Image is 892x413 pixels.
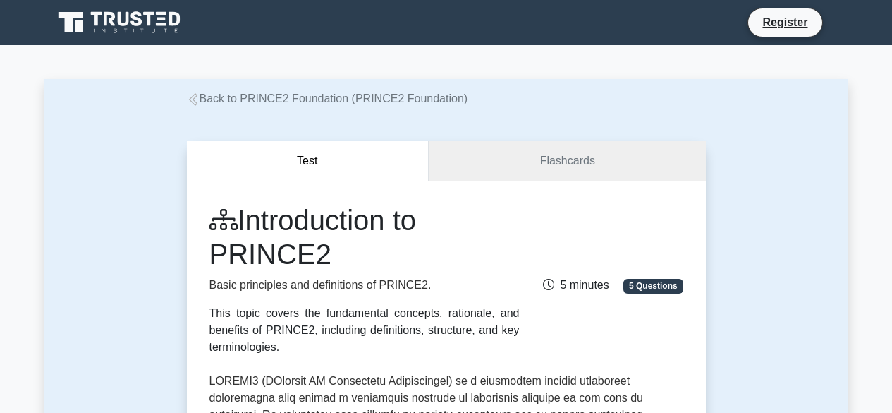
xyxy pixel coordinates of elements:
[187,141,429,181] button: Test
[187,92,468,104] a: Back to PRINCE2 Foundation (PRINCE2 Foundation)
[543,279,609,291] span: 5 minutes
[209,203,520,271] h1: Introduction to PRINCE2
[754,13,816,31] a: Register
[209,277,520,294] p: Basic principles and definitions of PRINCE2.
[429,141,705,181] a: Flashcards
[623,279,683,293] span: 5 Questions
[209,305,520,356] div: This topic covers the fundamental concepts, rationale, and benefits of PRINCE2, including definit...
